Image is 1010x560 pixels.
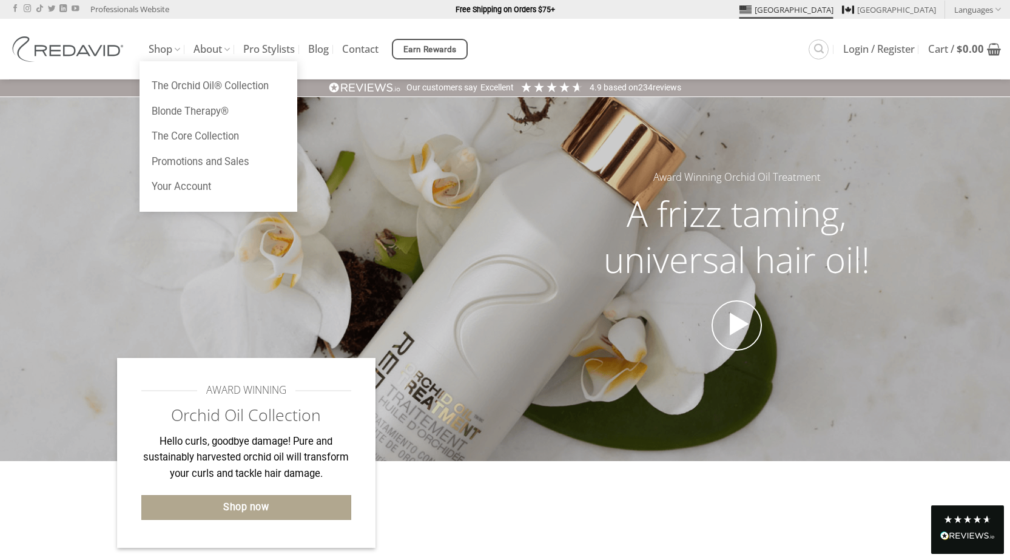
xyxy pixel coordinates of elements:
a: Follow on YouTube [72,5,79,13]
div: Our customers say [406,82,477,94]
a: [GEOGRAPHIC_DATA] [842,1,936,19]
a: Search [809,39,829,59]
a: Follow on LinkedIn [59,5,67,13]
a: Blog [308,38,329,60]
div: Excellent [480,82,514,94]
a: Promotions and Sales [140,149,297,175]
img: REDAVID Salon Products | United States [9,36,130,62]
span: Login / Register [843,44,915,54]
a: The Core Collection [140,124,297,149]
div: 4.91 Stars [520,81,584,93]
a: Follow on Instagram [24,5,31,13]
span: 234 [638,83,653,92]
img: REVIEWS.io [940,531,995,540]
a: Contact [342,38,379,60]
a: The Orchid Oil® Collection [140,73,297,99]
h2: A frizz taming, universal hair oil! [581,191,894,282]
a: Blonde Therapy® [140,99,297,124]
a: Shop now [141,495,352,520]
a: [GEOGRAPHIC_DATA] [739,1,833,19]
a: About [194,38,230,61]
h2: Orchid Oil Collection [141,405,352,426]
span: Cart / [928,44,984,54]
a: Pro Stylists [243,38,295,60]
a: Your Account [140,174,297,200]
bdi: 0.00 [957,42,984,56]
a: Open video in lightbox [712,300,763,351]
div: 4.8 Stars [943,514,992,524]
a: Follow on Facebook [12,5,19,13]
div: Read All Reviews [931,505,1004,554]
img: REVIEWS.io [329,82,400,93]
a: Follow on Twitter [48,5,55,13]
div: Read All Reviews [940,529,995,545]
a: Follow on TikTok [36,5,43,13]
span: 4.9 [590,83,604,92]
span: AWARD WINNING [206,382,286,399]
h5: Award Winning Orchid Oil Treatment [581,169,894,186]
a: Login / Register [843,38,915,60]
span: reviews [653,83,681,92]
span: $ [957,42,963,56]
a: View cart [928,36,1001,62]
strong: Free Shipping on Orders $75+ [456,5,555,14]
a: Earn Rewards [392,39,468,59]
span: Based on [604,83,638,92]
a: Shop [149,38,180,61]
span: Earn Rewards [403,43,457,56]
a: Languages [954,1,1001,18]
span: Shop now [223,499,269,515]
p: Hello curls, goodbye damage! Pure and sustainably harvested orchid oil will transform your curls ... [141,434,352,482]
